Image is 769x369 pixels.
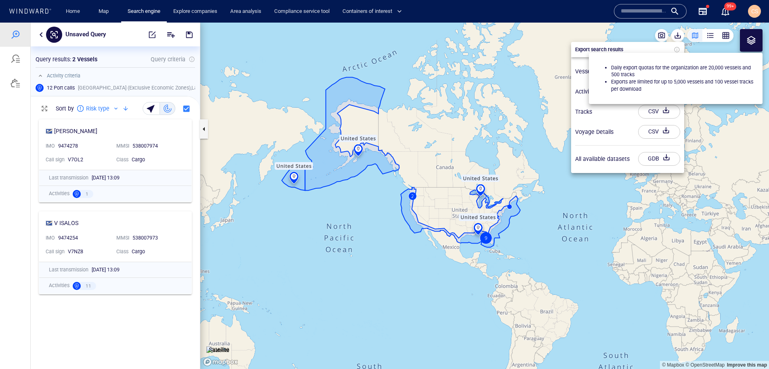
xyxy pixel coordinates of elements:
div: Notification center [721,6,730,16]
div: Tracks [575,84,592,94]
p: Export search results [575,23,623,31]
a: 99+ [719,5,732,18]
span: 99+ [724,2,736,10]
div: CSV [647,42,660,55]
button: CS [746,3,763,19]
a: Explore companies [170,4,221,19]
div: CSV [647,102,660,116]
div: CSV [647,62,660,75]
div: Vessels [575,44,595,54]
button: Map [92,4,118,19]
a: Compliance service tool [271,4,333,19]
a: Map [95,4,115,19]
a: Home [63,4,83,19]
a: Search engine [124,4,164,19]
span: Containers of interest [342,7,402,16]
iframe: Chat [735,333,763,363]
button: Containers of interest [339,4,409,19]
div: Activities [575,64,598,74]
span: CS [751,8,758,15]
a: Area analysis [227,4,265,19]
button: 99+ [721,6,730,16]
div: GDB [646,129,661,143]
div: All available datasets [575,131,630,141]
div: CSV [647,82,660,96]
button: Home [60,4,86,19]
div: Voyage Details [575,104,614,114]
